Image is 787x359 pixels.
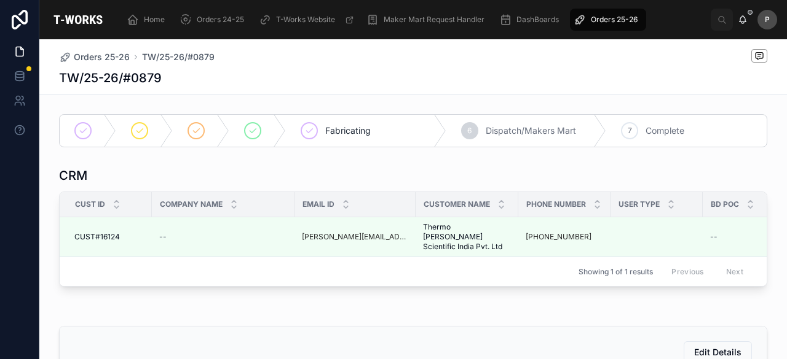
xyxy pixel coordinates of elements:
span: BD POC [711,199,739,209]
span: CUST#16124 [74,232,120,242]
span: Cust ID [75,199,105,209]
span: DashBoards [516,15,559,25]
span: Dispatch/Makers Mart [486,125,576,137]
span: P [765,15,770,25]
span: Customer Name [424,199,490,209]
img: App logo [49,10,107,29]
span: 6 [467,126,472,136]
div: scrollable content [117,6,711,33]
a: T-Works Website [255,9,360,31]
a: DashBoards [496,9,568,31]
span: User Type [619,199,660,209]
span: Thermo [PERSON_NAME] Scientific India Pvt. Ltd [423,222,511,252]
span: -- [710,232,718,242]
span: Phone Number [526,199,586,209]
a: Orders 25-26 [570,9,646,31]
span: Fabricating [325,125,371,137]
span: Home [144,15,165,25]
span: Maker Mart Request Handler [384,15,484,25]
a: [PERSON_NAME][EMAIL_ADDRESS][PERSON_NAME][DOMAIN_NAME] [302,232,408,242]
span: Orders 25-26 [591,15,638,25]
a: Orders 24-25 [176,9,253,31]
a: Home [123,9,173,31]
a: Orders 25-26 [59,51,130,63]
span: Company Name [160,199,223,209]
span: Email ID [303,199,334,209]
a: [PHONE_NUMBER] [526,232,591,242]
h1: TW/25-26/#0879 [59,69,162,87]
span: Complete [646,125,684,137]
span: Orders 24-25 [197,15,244,25]
a: Maker Mart Request Handler [363,9,493,31]
span: -- [159,232,167,242]
span: Orders 25-26 [74,51,130,63]
span: T-Works Website [276,15,335,25]
h1: CRM [59,167,87,184]
span: Edit Details [694,346,742,358]
span: 7 [628,126,632,136]
a: TW/25-26/#0879 [142,51,215,63]
span: Showing 1 of 1 results [579,267,653,277]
